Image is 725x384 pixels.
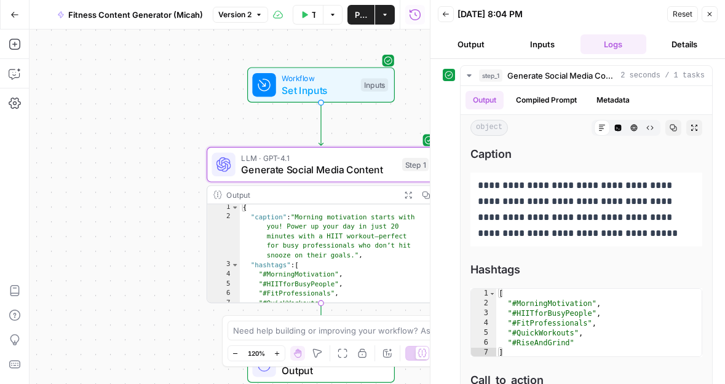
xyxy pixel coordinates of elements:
div: Output [226,189,395,200]
span: object [470,120,508,136]
button: Inputs [509,34,576,54]
div: LLM · GPT-4.1Generate Social Media ContentStep 1Output{ "caption":"Morning motivation starts with... [207,147,435,303]
span: step_1 [479,69,502,82]
span: Hashtags [470,261,702,278]
div: 1 [471,289,496,299]
span: Caption [470,146,702,163]
span: Reset [673,9,692,20]
span: Set Inputs [282,83,355,98]
button: Details [651,34,718,54]
span: 2 seconds / 1 tasks [620,70,705,81]
div: 5 [207,280,240,289]
button: Test Workflow [293,5,323,25]
span: Version 2 [218,9,252,20]
div: EndOutput [207,347,435,383]
div: 4 [207,270,240,280]
div: 3 [471,308,496,318]
div: 1 [207,203,240,213]
button: Logs [580,34,647,54]
div: Step 1 [402,158,429,171]
span: 120% [248,348,265,358]
button: 2 seconds / 1 tasks [461,66,712,85]
div: 6 [471,338,496,348]
div: 3 [207,261,240,270]
div: 7 [207,299,240,308]
div: WorkflowSet InputsInputs [207,67,435,103]
button: Output [466,91,504,109]
span: LLM · GPT-4.1 [241,152,396,163]
span: Publish [355,9,367,21]
button: Metadata [589,91,637,109]
span: Fitness Content Generator (Micah) [68,9,203,21]
button: Compiled Prompt [509,91,584,109]
div: 5 [471,328,496,338]
button: Reset [667,6,698,22]
span: Workflow [282,72,355,84]
button: Output [438,34,504,54]
span: Toggle code folding, rows 3 through 9 [231,261,239,270]
div: Inputs [361,78,388,92]
span: Generate Social Media Content [241,162,396,177]
div: 7 [471,348,496,358]
span: Generate Social Media Content [507,69,616,82]
button: Publish [347,5,374,25]
span: Toggle code folding, rows 1 through 7 [489,289,496,299]
div: 4 [471,318,496,328]
span: Toggle code folding, rows 1 through 11 [231,203,239,213]
div: 2 [471,299,496,308]
span: Output [282,363,382,378]
span: Test Workflow [312,9,315,21]
button: Version 2 [213,7,268,23]
button: Fitness Content Generator (Micah) [50,5,210,25]
div: 6 [207,289,240,299]
div: 2 [207,213,240,261]
g: Edge from start to step_1 [319,103,323,146]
